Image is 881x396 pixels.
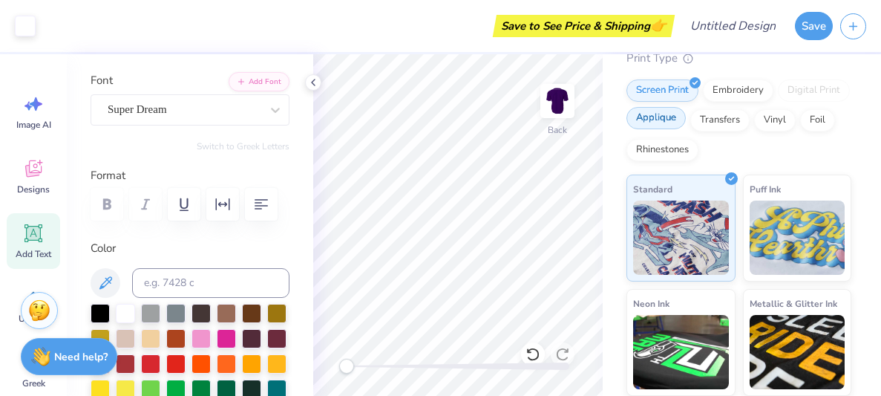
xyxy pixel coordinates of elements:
div: Applique [626,107,686,129]
label: Color [91,240,289,257]
span: Greek [22,377,45,389]
button: Save [795,12,833,40]
input: e.g. 7428 c [132,268,289,298]
div: Screen Print [626,79,698,102]
button: Switch to Greek Letters [197,140,289,152]
div: Embroidery [703,79,773,102]
label: Format [91,167,289,184]
strong: Need help? [54,350,108,364]
div: Back [548,123,567,137]
label: Font [91,72,113,89]
div: Print Type [626,50,851,67]
img: Puff Ink [750,201,845,275]
div: Transfers [690,109,750,132]
img: Neon Ink [633,315,729,389]
span: 👉 [650,16,667,34]
span: Image AI [16,119,51,131]
span: Neon Ink [633,296,669,311]
div: Rhinestones [626,139,698,161]
div: Save to See Price & Shipping [497,15,671,37]
div: Digital Print [778,79,850,102]
span: Standard [633,181,672,197]
button: Add Font [229,72,289,91]
div: Foil [800,109,835,132]
span: Designs [17,184,50,195]
img: Metallic & Glitter Ink [750,315,845,389]
span: Puff Ink [750,181,781,197]
div: Accessibility label [339,359,354,374]
img: Back [543,86,572,116]
div: Vinyl [754,109,796,132]
span: Upload [19,313,48,325]
span: Metallic & Glitter Ink [750,296,837,311]
input: Untitled Design [678,11,787,41]
span: Add Text [16,248,51,260]
img: Standard [633,201,729,275]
